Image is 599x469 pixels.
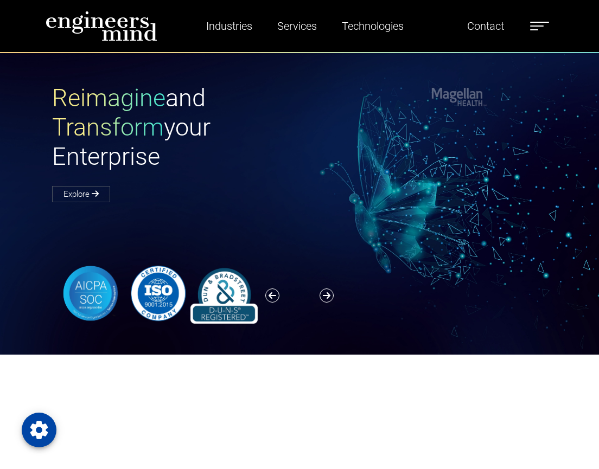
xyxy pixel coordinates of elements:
img: logo [46,11,157,41]
h1: and your Enterprise [52,83,299,171]
a: Services [273,14,321,38]
span: Transform [52,113,164,142]
a: Contact [463,14,508,38]
a: Technologies [337,14,408,38]
img: banner-logo [52,263,263,323]
a: Industries [202,14,257,38]
span: Reimagine [52,83,165,112]
a: Explore [52,186,110,202]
